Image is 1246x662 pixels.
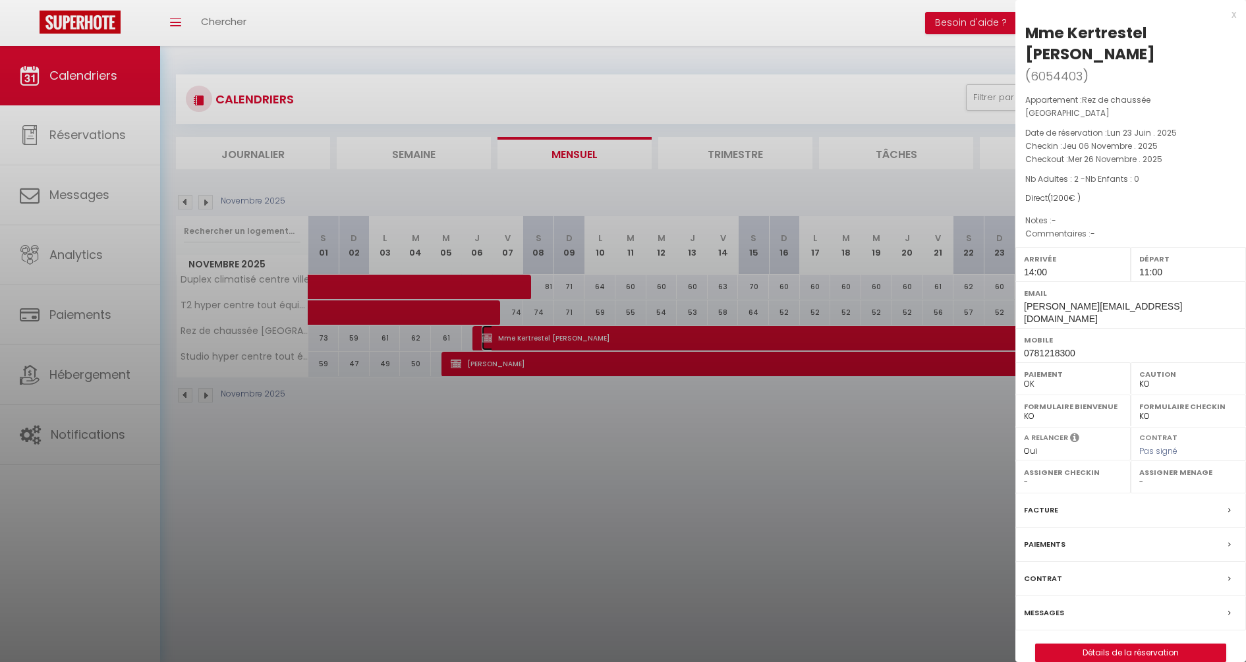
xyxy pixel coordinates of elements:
span: Rez de chaussée [GEOGRAPHIC_DATA] [1025,94,1150,119]
div: x [1015,7,1236,22]
label: Arrivée [1024,252,1122,265]
p: Checkout : [1025,153,1236,166]
span: Jeu 06 Novembre . 2025 [1062,140,1158,152]
label: Assigner Menage [1139,466,1237,479]
p: Checkin : [1025,140,1236,153]
span: 1200 [1051,192,1069,204]
p: Notes : [1025,214,1236,227]
label: Contrat [1024,572,1062,586]
a: Détails de la réservation [1036,644,1226,661]
span: - [1090,228,1095,239]
p: Date de réservation : [1025,126,1236,140]
i: Sélectionner OUI si vous souhaiter envoyer les séquences de messages post-checkout [1070,432,1079,447]
span: ( € ) [1048,192,1081,204]
span: - [1052,215,1056,226]
span: Nb Enfants : 0 [1085,173,1139,184]
label: Contrat [1139,432,1177,441]
p: Appartement : [1025,94,1236,120]
p: Commentaires : [1025,227,1236,240]
span: Mer 26 Novembre . 2025 [1068,153,1162,165]
label: Caution [1139,368,1237,381]
label: Email [1024,287,1237,300]
span: [PERSON_NAME][EMAIL_ADDRESS][DOMAIN_NAME] [1024,301,1182,324]
button: Détails de la réservation [1035,644,1226,662]
label: Assigner Checkin [1024,466,1122,479]
button: Ouvrir le widget de chat LiveChat [11,5,50,45]
div: Direct [1025,192,1236,205]
label: Paiement [1024,368,1122,381]
label: Messages [1024,606,1064,620]
span: 6054403 [1031,68,1083,84]
span: ( ) [1025,67,1089,85]
span: Pas signé [1139,445,1177,456]
label: A relancer [1024,432,1068,443]
span: 14:00 [1024,267,1047,277]
span: 0781218300 [1024,348,1075,358]
label: Formulaire Bienvenue [1024,400,1122,413]
label: Facture [1024,503,1058,517]
label: Paiements [1024,538,1065,551]
label: Départ [1139,252,1237,265]
label: Formulaire Checkin [1139,400,1237,413]
div: Mme Kertrestel [PERSON_NAME] [1025,22,1236,65]
span: Lun 23 Juin . 2025 [1107,127,1177,138]
label: Mobile [1024,333,1237,346]
span: 11:00 [1139,267,1162,277]
span: Nb Adultes : 2 - [1025,173,1139,184]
